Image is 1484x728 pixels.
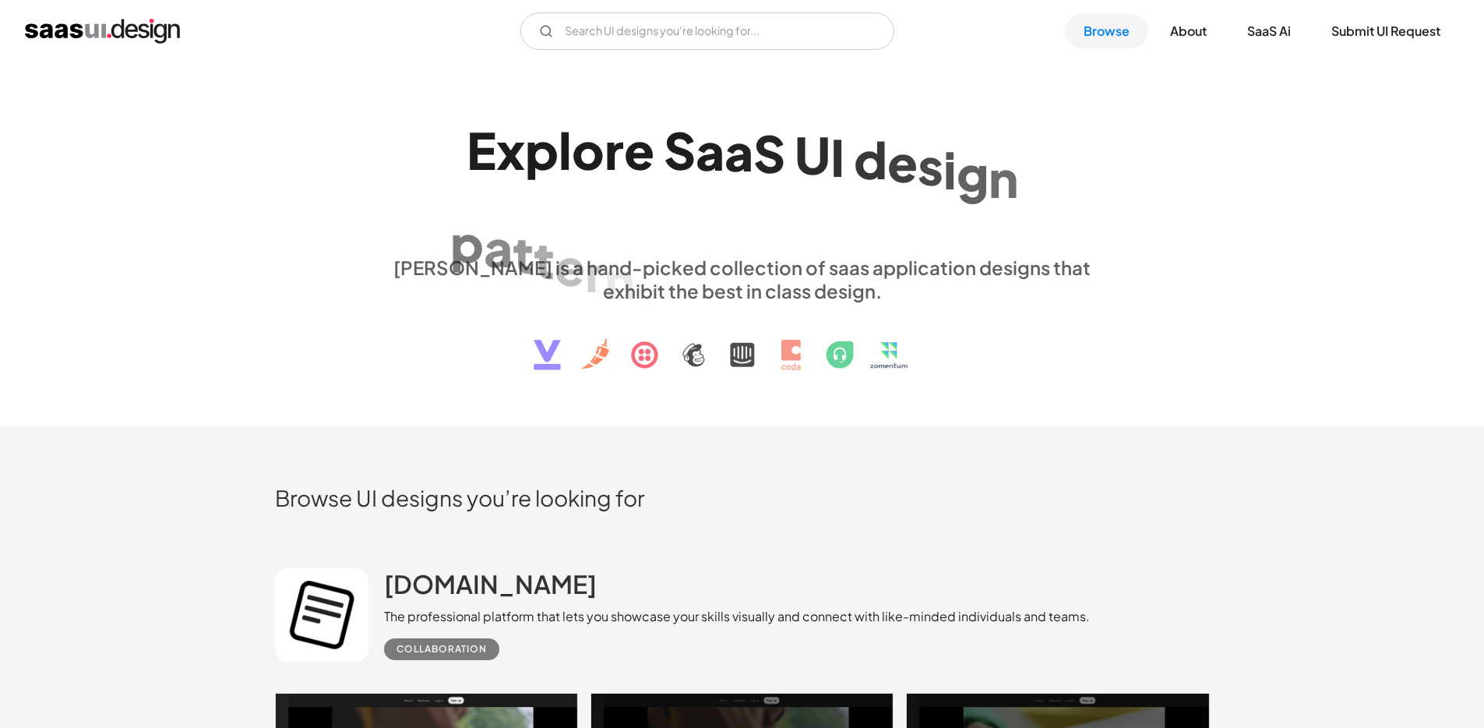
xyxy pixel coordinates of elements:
[605,250,634,310] div: n
[467,120,496,180] div: E
[989,148,1018,208] div: n
[450,213,484,273] div: p
[918,136,943,196] div: s
[559,120,572,180] div: l
[795,125,830,185] div: U
[496,120,525,180] div: x
[1065,14,1148,48] a: Browse
[887,133,918,193] div: e
[555,236,585,296] div: e
[397,640,487,659] div: Collaboration
[384,120,1101,240] h1: Explore SaaS UI design patterns & interactions.
[525,120,559,180] div: p
[696,121,724,181] div: a
[943,140,957,200] div: i
[854,129,887,189] div: d
[275,484,1210,511] h2: Browse UI designs you’re looking for
[585,242,605,302] div: r
[724,122,753,182] div: a
[520,12,894,50] form: Email Form
[753,123,785,183] div: S
[384,256,1101,302] div: [PERSON_NAME] is a hand-picked collection of saas application designs that exhibit the best in cl...
[484,217,513,277] div: a
[384,607,1090,626] div: The professional platform that lets you showcase your skills visually and connect with like-minde...
[1313,14,1459,48] a: Submit UI Request
[957,143,989,203] div: g
[572,120,605,180] div: o
[25,19,180,44] a: home
[384,568,597,607] a: [DOMAIN_NAME]
[513,224,534,284] div: t
[624,120,654,180] div: e
[1151,14,1225,48] a: About
[534,229,555,289] div: t
[664,120,696,180] div: S
[506,302,978,383] img: text, icon, saas logo
[634,257,660,317] div: s
[1228,14,1310,48] a: SaaS Ai
[830,127,844,187] div: I
[520,12,894,50] input: Search UI designs you're looking for...
[605,120,624,180] div: r
[384,568,597,599] h2: [DOMAIN_NAME]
